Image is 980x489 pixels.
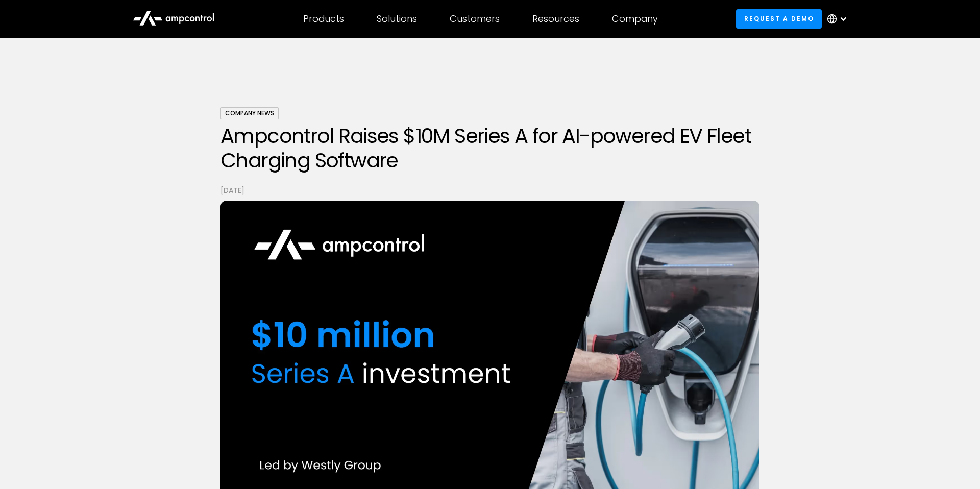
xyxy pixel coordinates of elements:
div: Products [303,13,344,25]
p: [DATE] [220,185,759,196]
div: Solutions [377,13,417,25]
div: Company News [220,107,279,119]
h1: Ampcontrol Raises $10M Series A for AI-powered EV Fleet Charging Software [220,124,759,173]
a: Request a demo [736,9,822,28]
div: Customers [450,13,500,25]
div: Company [612,13,658,25]
div: Resources [532,13,579,25]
